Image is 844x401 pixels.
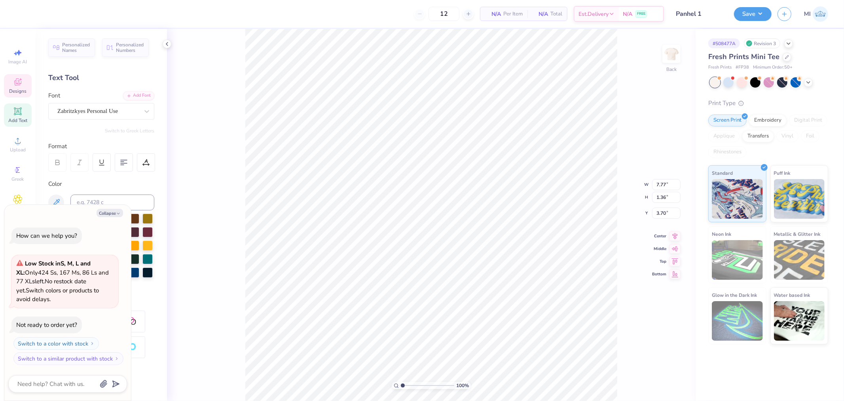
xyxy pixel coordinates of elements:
[48,142,155,151] div: Format
[105,128,154,134] button: Switch to Greek Letters
[48,91,60,100] label: Font
[652,233,666,239] span: Center
[708,130,740,142] div: Applique
[801,130,819,142] div: Foil
[774,301,825,341] img: Water based Ink
[734,7,772,21] button: Save
[70,195,154,210] input: e.g. 7428 c
[813,6,828,22] img: Ma. Isabella Adad
[804,6,828,22] a: MI
[637,11,645,17] span: FREE
[578,10,609,18] span: Est. Delivery
[708,115,747,126] div: Screen Print
[776,130,798,142] div: Vinyl
[485,10,501,18] span: N/A
[12,176,24,182] span: Greek
[664,46,679,62] img: Back
[708,52,780,61] span: Fresh Prints Mini Tee
[652,259,666,264] span: Top
[708,99,828,108] div: Print Type
[670,6,728,22] input: Untitled Design
[503,10,523,18] span: Per Item
[16,260,91,277] strong: Low Stock in S, M, L and XL :
[736,64,749,71] span: # FP38
[8,117,27,124] span: Add Text
[712,169,733,177] span: Standard
[712,179,763,219] img: Standard
[708,64,732,71] span: Fresh Prints
[753,64,793,71] span: Minimum Order: 50 +
[749,115,787,126] div: Embroidery
[712,240,763,280] img: Neon Ink
[712,301,763,341] img: Glow in the Dark Ink
[708,146,747,158] div: Rhinestones
[456,382,469,389] span: 100 %
[774,230,821,238] span: Metallic & Glitter Ink
[97,209,123,217] button: Collapse
[708,38,740,48] div: # 508477A
[48,73,154,83] div: Text Tool
[666,66,677,73] div: Back
[774,169,791,177] span: Puff Ink
[4,205,32,218] span: Clipart & logos
[123,91,154,100] div: Add Font
[13,337,99,350] button: Switch to a color with stock
[10,147,26,153] span: Upload
[16,277,86,294] span: No restock date yet.
[744,38,780,48] div: Revision 3
[48,179,154,189] div: Color
[652,246,666,252] span: Middle
[16,232,77,240] div: How can we help you?
[742,130,774,142] div: Transfers
[16,260,109,303] span: Only 424 Ss, 167 Ms, 86 Ls and 77 XLs left. Switch colors or products to avoid delays.
[652,271,666,277] span: Bottom
[13,352,123,365] button: Switch to a similar product with stock
[114,356,119,361] img: Switch to a similar product with stock
[62,42,90,53] span: Personalized Names
[116,42,144,53] span: Personalized Numbers
[16,321,77,329] div: Not ready to order yet?
[804,10,811,19] span: MI
[774,179,825,219] img: Puff Ink
[789,115,827,126] div: Digital Print
[9,59,27,65] span: Image AI
[532,10,548,18] span: N/A
[712,230,731,238] span: Neon Ink
[9,88,27,94] span: Designs
[429,7,459,21] input: – –
[90,341,95,346] img: Switch to a color with stock
[774,240,825,280] img: Metallic & Glitter Ink
[623,10,632,18] span: N/A
[550,10,562,18] span: Total
[774,291,810,299] span: Water based Ink
[712,291,757,299] span: Glow in the Dark Ink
